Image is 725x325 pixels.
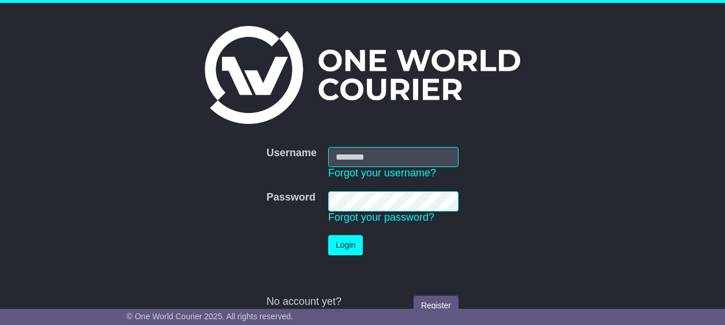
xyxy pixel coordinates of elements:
[266,296,459,308] div: No account yet?
[266,147,317,160] label: Username
[328,211,434,223] a: Forgot your password?
[127,312,294,321] span: © One World Courier 2025. All rights reserved.
[205,26,520,124] img: One World
[328,167,436,179] a: Forgot your username?
[266,191,315,204] label: Password
[328,235,363,255] button: Login
[414,296,459,316] a: Register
